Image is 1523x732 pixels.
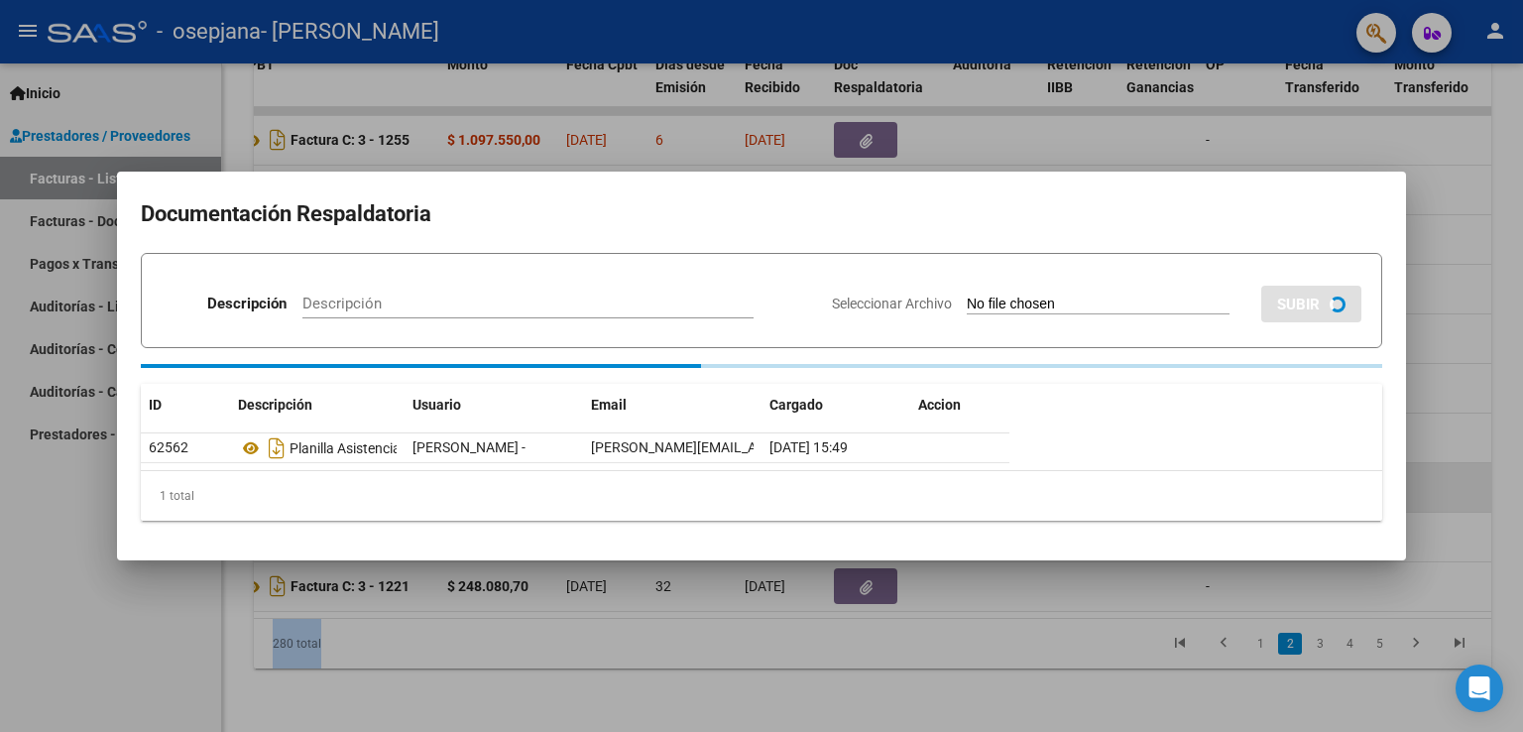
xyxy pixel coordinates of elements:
datatable-header-cell: Usuario [405,384,583,427]
span: Usuario [412,397,461,413]
i: Descargar documento [264,432,290,464]
span: [PERSON_NAME] - [412,439,526,455]
h2: Documentación Respaldatoria [141,195,1382,233]
span: Cargado [769,397,823,413]
span: SUBIR [1277,296,1320,313]
span: Accion [918,397,961,413]
button: SUBIR [1261,286,1361,322]
span: Seleccionar Archivo [832,296,952,311]
div: Planilla Asistencia [PERSON_NAME] [238,432,397,464]
div: 1 total [141,471,1382,521]
div: Open Intercom Messenger [1456,665,1503,712]
span: Email [591,397,627,413]
span: Descripción [238,397,312,413]
datatable-header-cell: Accion [910,384,1009,427]
datatable-header-cell: Email [583,384,761,427]
datatable-header-cell: Cargado [761,384,910,427]
datatable-header-cell: Descripción [230,384,405,427]
span: [PERSON_NAME][EMAIL_ADDRESS][PERSON_NAME][DOMAIN_NAME] [591,439,1023,455]
p: Descripción [207,293,287,315]
span: 62562 [149,439,188,455]
span: ID [149,397,162,413]
datatable-header-cell: ID [141,384,230,427]
span: [DATE] 15:49 [769,439,848,455]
